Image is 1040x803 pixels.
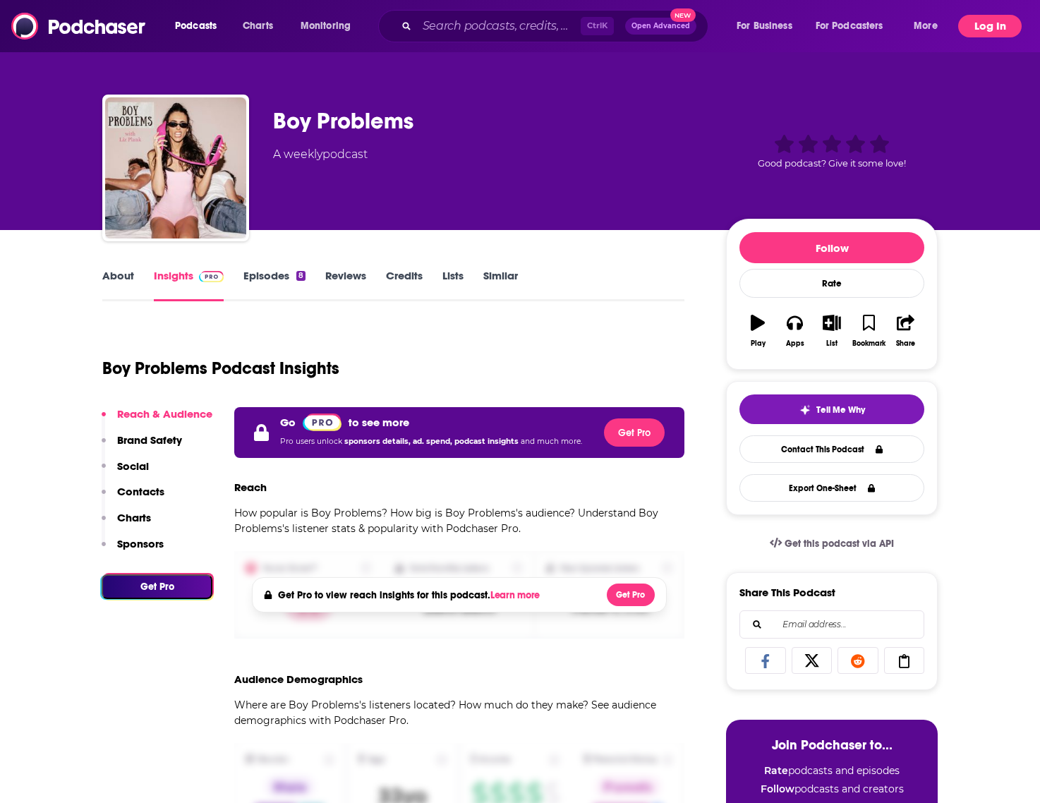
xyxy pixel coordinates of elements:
[792,647,833,674] a: Share on X/Twitter
[776,306,813,356] button: Apps
[234,697,684,728] p: Where are Boy Problems's listeners located? How much do they make? See audience demographics with...
[117,485,164,498] p: Contacts
[417,15,581,37] input: Search podcasts, credits, & more...
[102,358,339,379] h1: Boy Problems Podcast Insights
[670,8,696,22] span: New
[751,339,766,348] div: Play
[727,15,810,37] button: open menu
[102,433,182,459] button: Brand Safety
[386,269,423,301] a: Credits
[117,537,164,550] p: Sponsors
[739,232,924,263] button: Follow
[102,511,151,537] button: Charts
[838,647,878,674] a: Share on Reddit
[280,431,582,452] p: Pro users unlock and much more.
[303,413,341,431] img: Podchaser Pro
[105,97,246,239] img: Boy Problems
[739,306,776,356] button: Play
[344,437,521,446] span: sponsors details, ad. spend, podcast insights
[888,306,924,356] button: Share
[154,269,224,301] a: InsightsPodchaser Pro
[234,672,363,686] h3: Audience Demographics
[483,269,518,301] a: Similar
[761,783,794,795] strong: Follow
[102,574,212,599] button: Get Pro
[607,584,655,606] button: Get Pro
[751,611,912,638] input: Email address...
[625,18,696,35] button: Open AdvancedNew
[234,481,267,494] h3: Reach
[278,589,544,601] h4: Get Pro to view reach insights for this podcast.
[117,459,149,473] p: Social
[11,13,147,40] img: Podchaser - Follow, Share and Rate Podcasts
[243,269,306,301] a: Episodes8
[349,416,409,429] p: to see more
[826,339,838,348] div: List
[816,16,883,36] span: For Podcasters
[102,269,134,301] a: About
[816,404,865,416] span: Tell Me Why
[175,16,217,36] span: Podcasts
[102,407,212,433] button: Reach & Audience
[234,505,684,536] p: How popular is Boy Problems? How big is Boy Problems's audience? Understand Boy Problems's listen...
[325,269,366,301] a: Reviews
[814,306,850,356] button: List
[280,416,296,429] p: Go
[799,404,811,416] img: tell me why sparkle
[490,590,544,601] button: Learn more
[102,537,164,563] button: Sponsors
[604,418,665,447] button: Get Pro
[117,511,151,524] p: Charts
[740,783,924,795] li: podcasts and creators
[739,394,924,424] button: tell me why sparkleTell Me Why
[581,17,614,35] span: Ctrl K
[914,16,938,36] span: More
[273,146,368,163] div: A weekly podcast
[291,15,369,37] button: open menu
[896,339,915,348] div: Share
[764,764,788,777] strong: Rate
[199,271,224,282] img: Podchaser Pro
[806,15,904,37] button: open menu
[102,485,164,511] button: Contacts
[303,413,341,431] a: Pro website
[786,339,804,348] div: Apps
[296,271,306,281] div: 8
[726,107,938,195] div: Good podcast? Give it some love!
[904,15,955,37] button: open menu
[117,407,212,421] p: Reach & Audience
[745,647,786,674] a: Share on Facebook
[301,16,351,36] span: Monitoring
[785,538,894,550] span: Get this podcast via API
[739,269,924,298] div: Rate
[739,586,835,599] h3: Share This Podcast
[739,435,924,463] a: Contact This Podcast
[392,10,722,42] div: Search podcasts, credits, & more...
[442,269,464,301] a: Lists
[958,15,1022,37] button: Log In
[852,339,885,348] div: Bookmark
[102,459,149,485] button: Social
[850,306,887,356] button: Bookmark
[884,647,925,674] a: Copy Link
[243,16,273,36] span: Charts
[739,474,924,502] button: Export One-Sheet
[740,737,924,753] h3: Join Podchaser to...
[758,158,906,169] span: Good podcast? Give it some love!
[758,526,905,561] a: Get this podcast via API
[234,15,282,37] a: Charts
[165,15,235,37] button: open menu
[740,764,924,777] li: podcasts and episodes
[117,433,182,447] p: Brand Safety
[737,16,792,36] span: For Business
[739,610,924,639] div: Search followers
[631,23,690,30] span: Open Advanced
